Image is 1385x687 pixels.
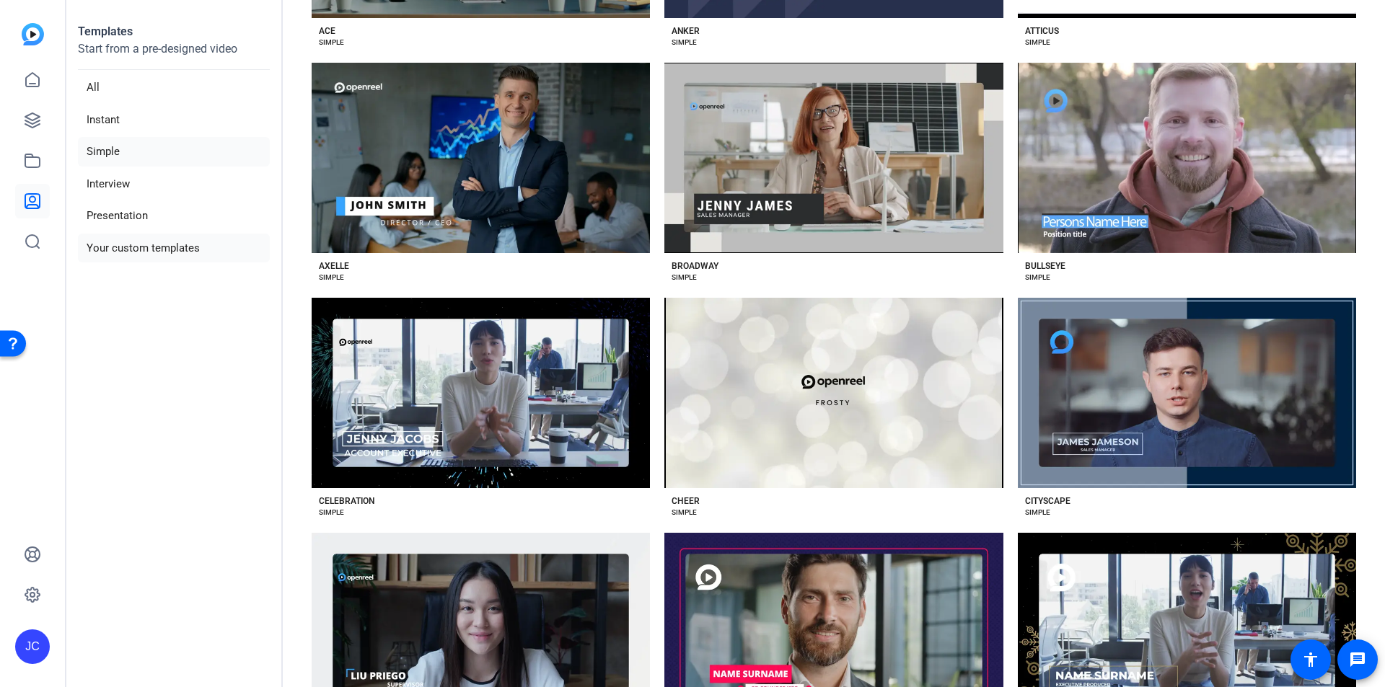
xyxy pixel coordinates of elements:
div: AXELLE [319,260,349,272]
div: SIMPLE [319,507,344,518]
div: SIMPLE [1025,507,1050,518]
li: Simple [78,137,270,167]
div: SIMPLE [1025,37,1050,48]
li: All [78,73,270,102]
div: CITYSCAPE [1025,495,1070,507]
strong: Templates [78,25,133,38]
div: ACE [319,25,335,37]
div: CELEBRATION [319,495,374,507]
li: Presentation [78,201,270,231]
mat-icon: message [1349,651,1366,668]
div: SIMPLE [319,272,344,283]
li: Interview [78,169,270,199]
button: Template image [312,63,650,253]
button: Template image [1018,63,1356,253]
div: BROADWAY [672,260,718,272]
button: Template image [1018,298,1356,488]
div: ATTICUS [1025,25,1059,37]
li: Instant [78,105,270,135]
div: ANKER [672,25,700,37]
div: BULLSEYE [1025,260,1065,272]
div: SIMPLE [1025,272,1050,283]
button: Template image [664,298,1003,488]
div: SIMPLE [319,37,344,48]
div: SIMPLE [672,272,697,283]
button: Template image [312,298,650,488]
p: Start from a pre-designed video [78,40,270,70]
button: Template image [664,63,1003,253]
div: JC [15,629,50,664]
mat-icon: accessibility [1302,651,1319,668]
div: SIMPLE [672,507,697,518]
div: SIMPLE [672,37,697,48]
div: CHEER [672,495,700,507]
img: blue-gradient.svg [22,23,44,45]
li: Your custom templates [78,234,270,263]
